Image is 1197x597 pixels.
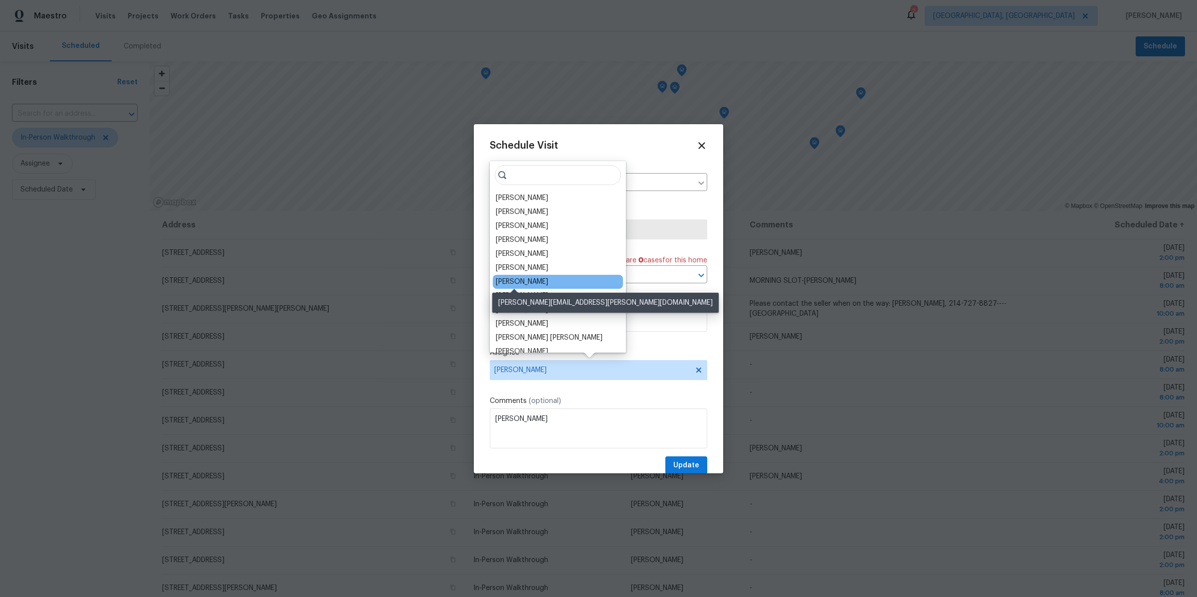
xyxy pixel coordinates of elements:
div: [PERSON_NAME] [496,207,548,217]
div: [PERSON_NAME] [PERSON_NAME] [496,333,602,343]
div: [PERSON_NAME][EMAIL_ADDRESS][PERSON_NAME][DOMAIN_NAME] [492,293,719,313]
span: 0 [638,257,643,264]
div: [PERSON_NAME] [496,235,548,245]
textarea: [PERSON_NAME] [490,408,707,448]
span: Close [696,140,707,151]
button: Open [694,268,708,282]
span: There are case s for this home [607,255,707,265]
span: Schedule Visit [490,141,558,151]
button: Update [665,456,707,475]
span: (optional) [529,398,561,404]
div: [PERSON_NAME] [496,263,548,273]
div: [PERSON_NAME] [496,319,548,329]
label: Comments [490,396,707,406]
div: [PERSON_NAME] [496,277,548,287]
div: [PERSON_NAME] [496,193,548,203]
div: [PERSON_NAME] [496,291,548,301]
div: [PERSON_NAME] [496,221,548,231]
span: [PERSON_NAME] [494,366,690,374]
span: Update [673,459,699,472]
div: [PERSON_NAME] [496,249,548,259]
div: [PERSON_NAME] [496,347,548,357]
